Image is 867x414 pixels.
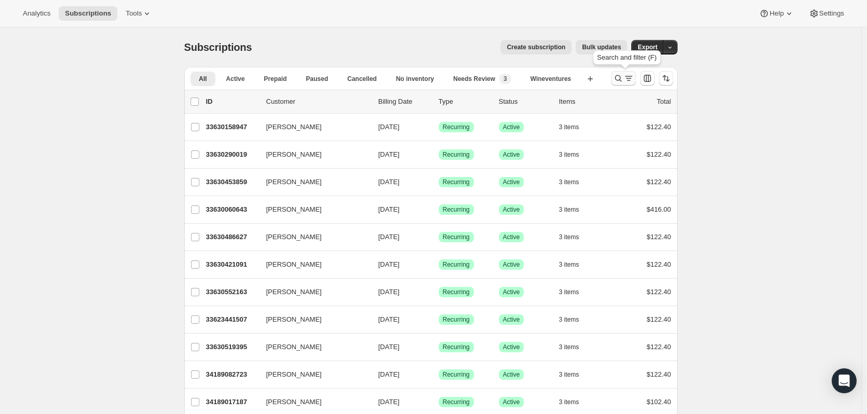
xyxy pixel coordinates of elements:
[559,367,591,382] button: 3 items
[260,256,364,273] button: [PERSON_NAME]
[647,260,671,268] span: $122.40
[443,315,470,324] span: Recurring
[504,75,507,83] span: 3
[260,394,364,410] button: [PERSON_NAME]
[206,149,258,160] p: 33630290019
[378,123,400,131] span: [DATE]
[559,395,591,409] button: 3 items
[559,398,579,406] span: 3 items
[576,40,627,54] button: Bulk updates
[500,40,572,54] button: Create subscription
[191,88,245,99] button: More views
[226,75,245,83] span: Active
[769,9,783,18] span: Help
[499,96,551,107] p: Status
[647,343,671,351] span: $122.40
[347,75,377,83] span: Cancelled
[260,119,364,135] button: [PERSON_NAME]
[559,370,579,379] span: 3 items
[378,288,400,296] span: [DATE]
[206,202,671,217] div: 33630060643[PERSON_NAME][DATE]SuccessRecurringSuccessActive3 items$416.00
[559,175,591,189] button: 3 items
[503,123,520,131] span: Active
[443,150,470,159] span: Recurring
[647,178,671,186] span: $122.40
[378,150,400,158] span: [DATE]
[206,122,258,132] p: 33630158947
[530,75,571,83] span: Wineventures
[266,259,322,270] span: [PERSON_NAME]
[396,75,434,83] span: No inventory
[647,205,671,213] span: $416.00
[206,230,671,244] div: 33630486627[PERSON_NAME][DATE]SuccessRecurringSuccessActive3 items$122.40
[206,257,671,272] div: 33630421091[PERSON_NAME][DATE]SuccessRecurringSuccessActive3 items$122.40
[266,369,322,380] span: [PERSON_NAME]
[260,201,364,218] button: [PERSON_NAME]
[378,260,400,268] span: [DATE]
[657,96,671,107] p: Total
[119,6,158,21] button: Tools
[640,71,655,86] button: Customize table column order and visibility
[378,233,400,241] span: [DATE]
[206,177,258,187] p: 33630453859
[59,6,117,21] button: Subscriptions
[266,122,322,132] span: [PERSON_NAME]
[17,6,57,21] button: Analytics
[184,42,252,53] span: Subscriptions
[507,43,565,51] span: Create subscription
[803,6,850,21] button: Settings
[582,72,599,86] button: Create new view
[611,71,636,86] button: Search and filter results
[647,288,671,296] span: $122.40
[559,120,591,134] button: 3 items
[647,370,671,378] span: $122.40
[206,259,258,270] p: 33630421091
[559,150,579,159] span: 3 items
[378,370,400,378] span: [DATE]
[65,9,111,18] span: Subscriptions
[206,175,671,189] div: 33630453859[PERSON_NAME][DATE]SuccessRecurringSuccessActive3 items$122.40
[559,147,591,162] button: 3 items
[638,43,657,51] span: Export
[443,288,470,296] span: Recurring
[206,314,258,325] p: 33623441507
[503,205,520,214] span: Active
[443,343,470,351] span: Recurring
[503,260,520,269] span: Active
[306,75,328,83] span: Paused
[503,233,520,241] span: Active
[559,202,591,217] button: 3 items
[753,6,800,21] button: Help
[443,370,470,379] span: Recurring
[647,123,671,131] span: $122.40
[443,123,470,131] span: Recurring
[559,178,579,186] span: 3 items
[266,397,322,407] span: [PERSON_NAME]
[559,288,579,296] span: 3 items
[260,229,364,245] button: [PERSON_NAME]
[206,232,258,242] p: 33630486627
[206,147,671,162] div: 33630290019[PERSON_NAME][DATE]SuccessRecurringSuccessActive3 items$122.40
[503,178,520,186] span: Active
[832,368,857,393] div: Open Intercom Messenger
[23,9,50,18] span: Analytics
[206,397,258,407] p: 34189017187
[559,233,579,241] span: 3 items
[266,96,370,107] p: Customer
[503,288,520,296] span: Active
[503,150,520,159] span: Active
[206,395,671,409] div: 34189017187[PERSON_NAME][DATE]SuccessRecurringSuccessActive3 items$102.40
[266,177,322,187] span: [PERSON_NAME]
[503,370,520,379] span: Active
[443,205,470,214] span: Recurring
[260,146,364,163] button: [PERSON_NAME]
[453,75,495,83] span: Needs Review
[266,314,322,325] span: [PERSON_NAME]
[503,315,520,324] span: Active
[378,315,400,323] span: [DATE]
[206,367,671,382] div: 34189082723[PERSON_NAME][DATE]SuccessRecurringSuccessActive3 items$122.40
[206,342,258,352] p: 33630519395
[559,343,579,351] span: 3 items
[206,312,671,327] div: 33623441507[PERSON_NAME][DATE]SuccessRecurringSuccessActive3 items$122.40
[266,204,322,215] span: [PERSON_NAME]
